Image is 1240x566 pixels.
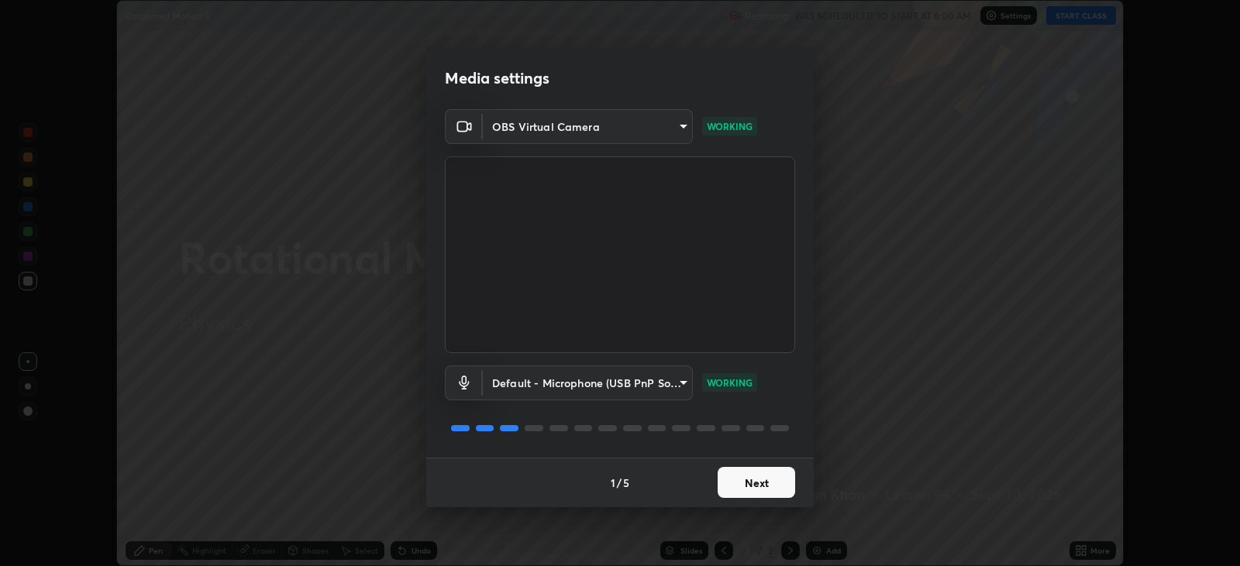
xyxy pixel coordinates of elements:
[445,68,549,88] h2: Media settings
[617,475,622,491] h4: /
[707,119,753,133] p: WORKING
[623,475,629,491] h4: 5
[707,376,753,389] p: WORKING
[483,365,693,400] div: OBS Virtual Camera
[611,475,615,491] h4: 1
[718,467,795,498] button: Next
[483,109,693,144] div: OBS Virtual Camera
